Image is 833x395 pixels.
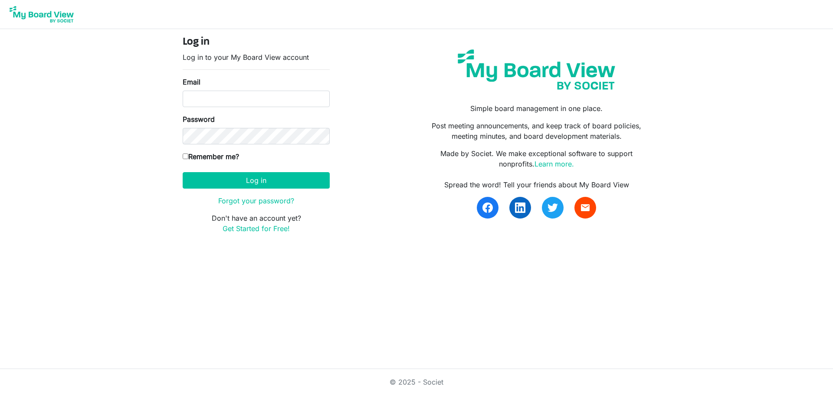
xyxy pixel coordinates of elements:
a: Learn more. [535,160,574,168]
button: Log in [183,172,330,189]
img: linkedin.svg [515,202,525,213]
label: Email [183,77,200,87]
p: Don't have an account yet? [183,213,330,234]
div: Spread the word! Tell your friends about My Board View [423,180,650,190]
p: Made by Societ. We make exceptional software to support nonprofits. [423,148,650,169]
label: Password [183,114,215,124]
p: Log in to your My Board View account [183,52,330,62]
span: email [580,202,590,213]
img: twitter.svg [548,202,558,213]
a: email [574,197,596,219]
img: facebook.svg [482,202,493,213]
a: Forgot your password? [218,196,294,205]
img: My Board View Logo [7,3,76,25]
a: Get Started for Free! [223,224,290,233]
a: © 2025 - Societ [390,378,443,386]
p: Simple board management in one place. [423,103,650,114]
h4: Log in [183,36,330,49]
p: Post meeting announcements, and keep track of board policies, meeting minutes, and board developm... [423,121,650,141]
img: my-board-view-societ.svg [451,43,622,96]
input: Remember me? [183,153,188,159]
label: Remember me? [183,151,239,162]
